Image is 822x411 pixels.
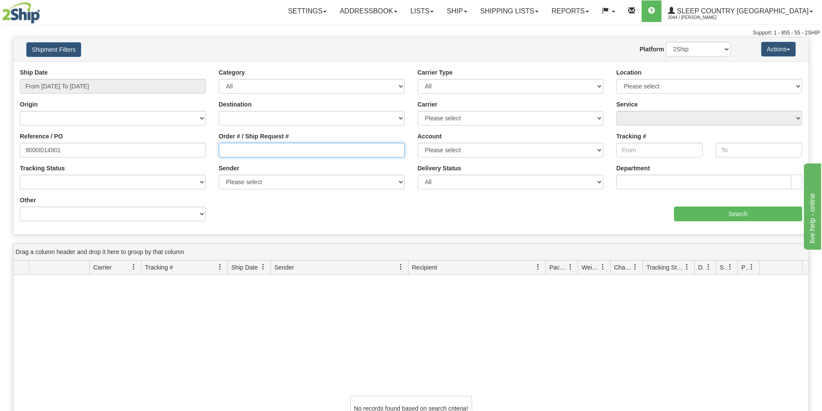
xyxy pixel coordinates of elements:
[219,100,252,109] label: Destination
[646,263,684,272] span: Tracking Status
[281,0,333,22] a: Settings
[675,7,809,15] span: Sleep Country [GEOGRAPHIC_DATA]
[20,68,48,77] label: Ship Date
[723,260,737,274] a: Shipment Issues filter column settings
[20,196,36,204] label: Other
[668,13,733,22] span: 2044 / [PERSON_NAME]
[256,260,271,274] a: Ship Date filter column settings
[418,68,453,77] label: Carrier Type
[545,0,595,22] a: Reports
[333,0,404,22] a: Addressbook
[2,2,40,24] img: logo2044.jpg
[616,100,638,109] label: Service
[394,260,408,274] a: Sender filter column settings
[549,263,567,272] span: Packages
[595,260,610,274] a: Weight filter column settings
[213,260,227,274] a: Tracking # filter column settings
[20,164,65,173] label: Tracking Status
[474,0,545,22] a: Shipping lists
[701,260,716,274] a: Delivery Status filter column settings
[563,260,578,274] a: Packages filter column settings
[404,0,440,22] a: Lists
[761,42,796,56] button: Actions
[720,263,727,272] span: Shipment Issues
[744,260,759,274] a: Pickup Status filter column settings
[418,100,438,109] label: Carrier
[639,45,664,53] label: Platform
[716,143,802,157] input: To
[616,164,650,173] label: Department
[741,263,749,272] span: Pickup Status
[674,207,802,221] input: Search
[412,263,437,272] span: Recipient
[661,0,819,22] a: Sleep Country [GEOGRAPHIC_DATA] 2044 / [PERSON_NAME]
[440,0,473,22] a: Ship
[6,5,80,16] div: live help - online
[582,263,600,272] span: Weight
[93,263,112,272] span: Carrier
[680,260,694,274] a: Tracking Status filter column settings
[802,161,821,249] iframe: chat widget
[219,132,289,141] label: Order # / Ship Request #
[616,132,646,141] label: Tracking #
[531,260,545,274] a: Recipient filter column settings
[2,29,820,37] div: Support: 1 - 855 - 55 - 2SHIP
[418,164,461,173] label: Delivery Status
[418,132,442,141] label: Account
[26,42,81,57] button: Shipment Filters
[126,260,141,274] a: Carrier filter column settings
[274,263,294,272] span: Sender
[20,100,38,109] label: Origin
[616,143,702,157] input: From
[231,263,258,272] span: Ship Date
[13,244,809,260] div: grid grouping header
[628,260,642,274] a: Charge filter column settings
[20,132,63,141] label: Reference / PO
[219,68,245,77] label: Category
[614,263,632,272] span: Charge
[145,263,173,272] span: Tracking #
[616,68,641,77] label: Location
[219,164,239,173] label: Sender
[698,263,705,272] span: Delivery Status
